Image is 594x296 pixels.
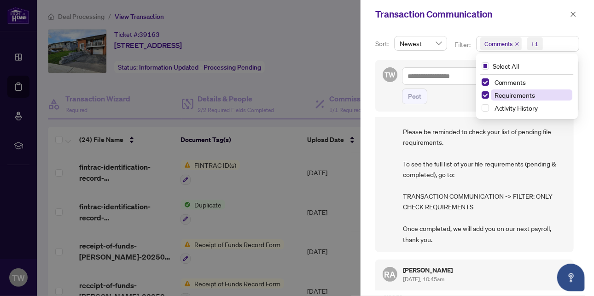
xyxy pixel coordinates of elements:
span: Select All [489,61,523,71]
button: Open asap [557,264,585,291]
span: Activity History [495,104,538,112]
span: TW [384,69,396,80]
span: Activity History [491,102,572,113]
span: Newest [400,36,442,50]
button: Post [402,89,427,104]
span: close [515,41,519,46]
span: Select Activity History [482,104,489,112]
span: Comments [495,78,526,86]
span: Comments [484,39,513,48]
span: [DATE], 10:45am [403,276,444,283]
div: Transaction Communication [375,7,567,21]
span: Requirements [491,89,572,101]
span: RA [384,268,396,281]
span: Select Comments [482,78,489,86]
span: Select Requirements [482,91,489,99]
div: +1 [531,39,539,48]
span: close [570,11,577,18]
h5: [PERSON_NAME] [403,267,453,273]
span: Requirements [495,91,536,99]
span: Comments [480,37,522,50]
span: Hi Taha, Please be reminded to check your list of pending file requirements. To see the full list... [403,105,566,245]
p: Filter: [454,40,472,50]
p: Sort: [375,39,390,49]
span: Comments [491,77,572,88]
